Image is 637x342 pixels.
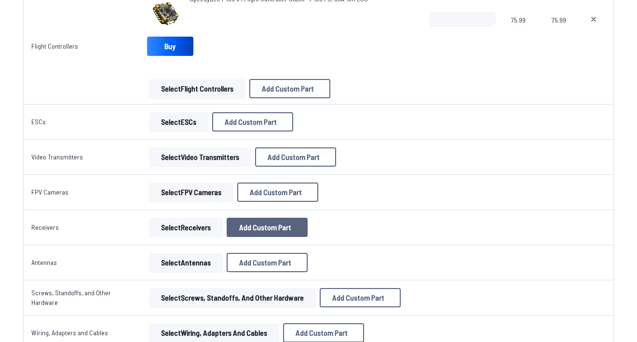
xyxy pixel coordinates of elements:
[296,329,348,337] span: Add Custom Part
[225,118,277,126] span: Add Custom Part
[149,183,233,202] button: SelectFPV Cameras
[147,37,193,56] a: Buy
[147,147,253,167] a: SelectVideo Transmitters
[239,224,291,231] span: Add Custom Part
[31,188,68,196] a: FPV Cameras
[31,153,83,161] a: Video Transmitters
[31,42,78,50] a: Flight Controllers
[212,112,293,132] button: Add Custom Part
[31,118,46,126] a: ESCs
[147,112,210,132] a: SelectESCs
[262,85,314,92] span: Add Custom Part
[237,183,318,202] button: Add Custom Part
[147,218,225,237] a: SelectReceivers
[149,79,245,98] button: SelectFlight Controllers
[227,253,308,272] button: Add Custom Part
[320,288,401,307] button: Add Custom Part
[31,289,111,306] a: Screws, Standoffs, and Other Hardware
[31,329,108,337] a: Wiring, Adapters and Cables
[147,79,247,98] a: SelectFlight Controllers
[31,223,59,231] a: Receivers
[147,253,225,272] a: SelectAntennas
[227,218,308,237] button: Add Custom Part
[149,288,316,307] button: SelectScrews, Standoffs, and Other Hardware
[149,147,251,167] button: SelectVideo Transmitters
[147,288,318,307] a: SelectScrews, Standoffs, and Other Hardware
[268,153,320,161] span: Add Custom Part
[239,259,291,266] span: Add Custom Part
[511,12,536,58] span: 75.99
[250,188,302,196] span: Add Custom Part
[149,112,208,132] button: SelectESCs
[31,258,57,266] a: Antennas
[255,147,336,167] button: Add Custom Part
[332,294,384,302] span: Add Custom Part
[149,218,223,237] button: SelectReceivers
[552,12,566,58] span: 75.99
[249,79,330,98] button: Add Custom Part
[147,183,235,202] a: SelectFPV Cameras
[149,253,223,272] button: SelectAntennas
